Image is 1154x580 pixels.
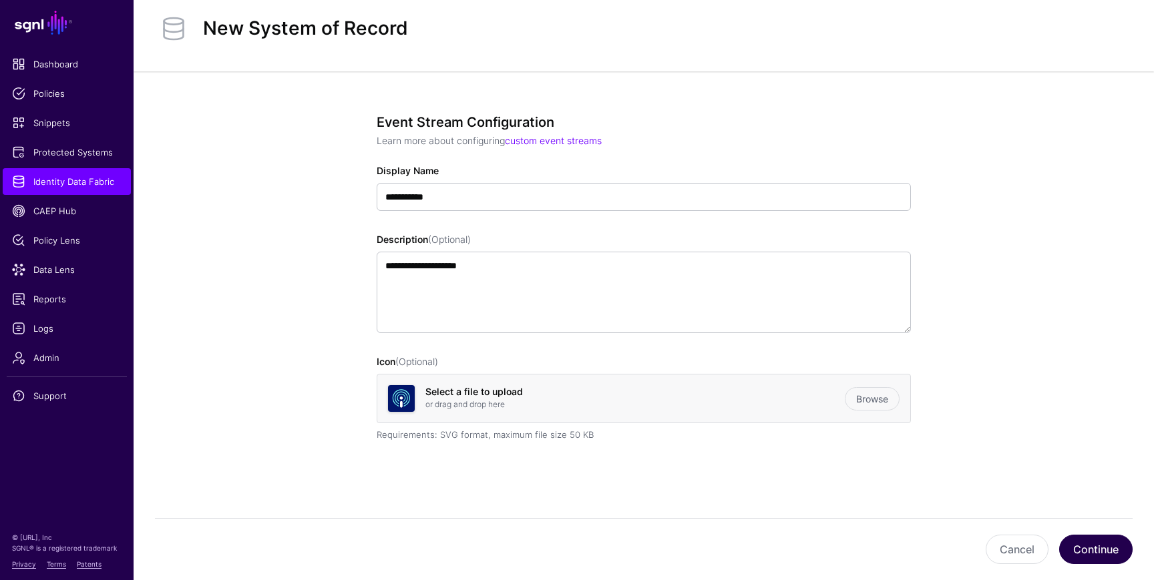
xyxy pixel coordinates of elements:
[3,51,131,77] a: Dashboard
[377,114,911,130] h3: Event Stream Configuration
[3,315,131,342] a: Logs
[377,354,438,368] label: Icon
[77,560,102,568] a: Patents
[203,17,408,40] h2: New System of Record
[12,560,36,568] a: Privacy
[12,292,122,306] span: Reports
[428,234,471,245] span: (Optional)
[12,57,122,71] span: Dashboard
[395,356,438,367] span: (Optional)
[377,428,911,442] div: Requirements: SVG format, maximum file size 50 KB
[3,139,131,166] a: Protected Systems
[12,322,122,335] span: Logs
[377,133,911,148] p: Learn more about configuring
[12,389,122,402] span: Support
[12,116,122,129] span: Snippets
[3,80,131,107] a: Policies
[3,286,131,312] a: Reports
[845,387,900,410] a: Browse
[3,109,131,136] a: Snippets
[425,398,845,410] p: or drag and drop here
[12,351,122,364] span: Admin
[986,535,1048,564] button: Cancel
[377,232,471,246] label: Description
[425,386,845,398] h4: Select a file to upload
[3,168,131,195] a: Identity Data Fabric
[12,87,122,100] span: Policies
[12,543,122,553] p: SGNL® is a registered trademark
[3,227,131,254] a: Policy Lens
[3,256,131,283] a: Data Lens
[12,204,122,218] span: CAEP Hub
[12,146,122,159] span: Protected Systems
[505,135,602,146] a: custom event streams
[12,532,122,543] p: © [URL], Inc
[47,560,66,568] a: Terms
[12,175,122,188] span: Identity Data Fabric
[1059,535,1133,564] button: Continue
[3,344,131,371] a: Admin
[12,263,122,276] span: Data Lens
[8,8,126,37] a: SGNL
[12,234,122,247] span: Policy Lens
[377,164,439,178] label: Display Name
[388,385,415,412] img: svg+xml;base64,PHN2ZyB3aWR0aD0iNjQiIGhlaWdodD0iNjQiIHZpZXdCb3g9IjAgMCA2NCA2NCIgZmlsbD0ibm9uZSIgeG...
[3,198,131,224] a: CAEP Hub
